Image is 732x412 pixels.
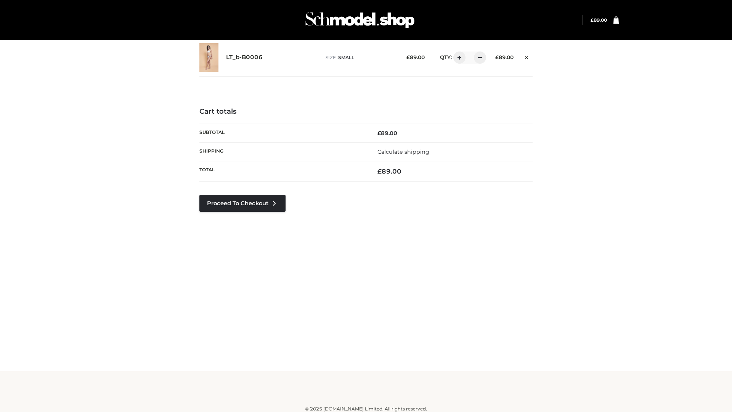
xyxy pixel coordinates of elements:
a: LT_b-B0006 [226,54,263,61]
bdi: 89.00 [495,54,514,60]
span: £ [591,17,594,23]
img: Schmodel Admin 964 [303,5,417,35]
span: £ [495,54,499,60]
th: Shipping [199,142,366,161]
a: Remove this item [521,51,533,61]
p: size : [326,54,395,61]
span: SMALL [338,55,354,60]
h4: Cart totals [199,108,533,116]
span: £ [377,167,382,175]
bdi: 89.00 [406,54,425,60]
div: QTY: [432,51,483,64]
th: Subtotal [199,124,366,142]
bdi: 89.00 [591,17,607,23]
span: £ [377,130,381,137]
bdi: 89.00 [377,167,401,175]
a: Calculate shipping [377,148,429,155]
a: Proceed to Checkout [199,195,286,212]
th: Total [199,161,366,182]
a: £89.00 [591,17,607,23]
span: £ [406,54,410,60]
bdi: 89.00 [377,130,397,137]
